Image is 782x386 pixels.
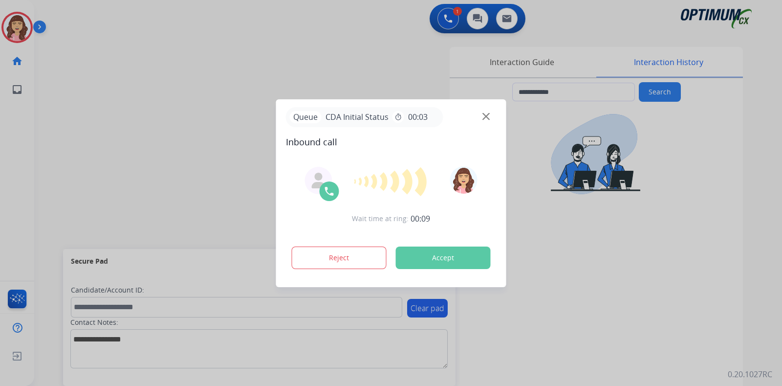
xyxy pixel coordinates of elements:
img: close-button [482,113,490,120]
mat-icon: timer [394,113,402,121]
span: CDA Initial Status [322,111,392,123]
img: agent-avatar [311,173,326,188]
p: Queue [290,111,322,123]
button: Reject [292,247,387,269]
img: avatar [450,166,477,194]
span: Inbound call [286,135,497,149]
span: 00:03 [408,111,428,123]
span: 00:09 [411,213,430,225]
span: Wait time at ring: [352,214,409,224]
button: Accept [396,247,491,269]
p: 0.20.1027RC [728,368,772,380]
img: call-icon [324,185,335,197]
